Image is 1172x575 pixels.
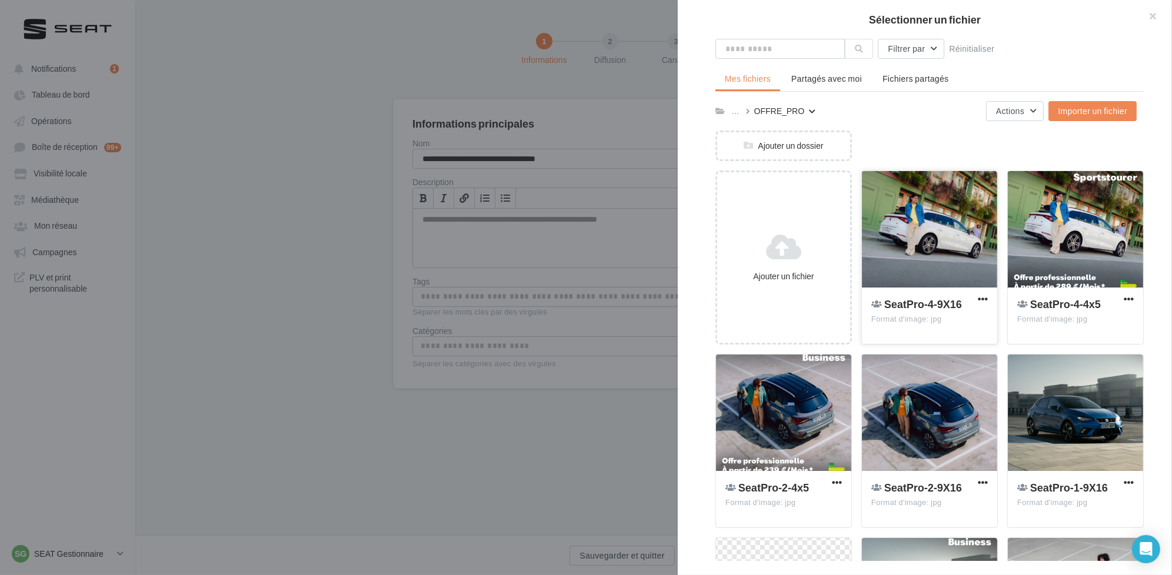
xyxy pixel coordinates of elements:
[1058,106,1127,116] span: Importer un fichier
[1048,101,1137,121] button: Importer un fichier
[944,42,999,56] button: Réinitialiser
[878,39,944,59] button: Filtrer par
[725,73,771,83] span: Mes fichiers
[717,140,850,152] div: Ajouter un dossier
[738,481,809,494] span: SeatPro-2-4x5
[871,497,988,508] div: Format d'image: jpg
[1030,297,1101,310] span: SeatPro-4-4x5
[884,481,962,494] span: SeatPro-2-9X16
[871,314,988,325] div: Format d'image: jpg
[725,497,842,508] div: Format d'image: jpg
[883,73,948,83] span: Fichiers partagés
[791,73,862,83] span: Partagés avec moi
[884,297,962,310] span: SeatPro-4-9X16
[1017,497,1134,508] div: Format d'image: jpg
[1132,535,1160,563] div: Open Intercom Messenger
[986,101,1044,121] button: Actions
[754,105,805,117] div: OFFRE_PRO
[1017,314,1134,325] div: Format d'image: jpg
[722,270,845,282] div: Ajouter un fichier
[697,14,1153,25] h2: Sélectionner un fichier
[996,106,1024,116] span: Actions
[730,103,741,119] div: ...
[1030,481,1108,494] span: SeatPro-1-9X16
